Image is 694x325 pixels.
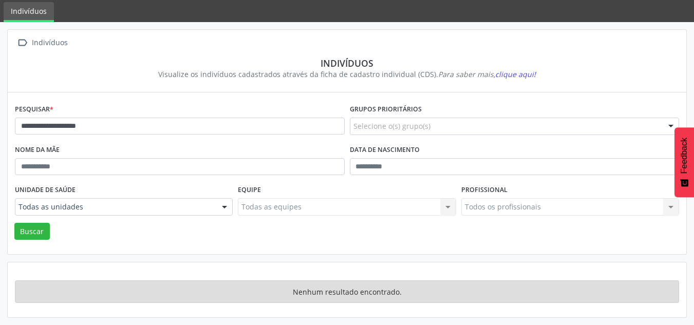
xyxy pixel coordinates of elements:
[674,127,694,197] button: Feedback - Mostrar pesquisa
[238,182,261,198] label: Equipe
[22,69,672,80] div: Visualize os indivíduos cadastrados através da ficha de cadastro individual (CDS).
[14,223,50,240] button: Buscar
[15,35,69,50] a:  Indivíduos
[495,69,536,79] span: clique aqui!
[30,35,69,50] div: Indivíduos
[22,58,672,69] div: Indivíduos
[15,280,679,303] div: Nenhum resultado encontrado.
[680,138,689,174] span: Feedback
[15,182,76,198] label: Unidade de saúde
[461,182,508,198] label: Profissional
[15,35,30,50] i: 
[353,121,430,131] span: Selecione o(s) grupo(s)
[18,202,212,212] span: Todas as unidades
[15,142,60,158] label: Nome da mãe
[15,102,53,118] label: Pesquisar
[350,102,422,118] label: Grupos prioritários
[438,69,536,79] i: Para saber mais,
[350,142,420,158] label: Data de nascimento
[4,2,54,22] a: Indivíduos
